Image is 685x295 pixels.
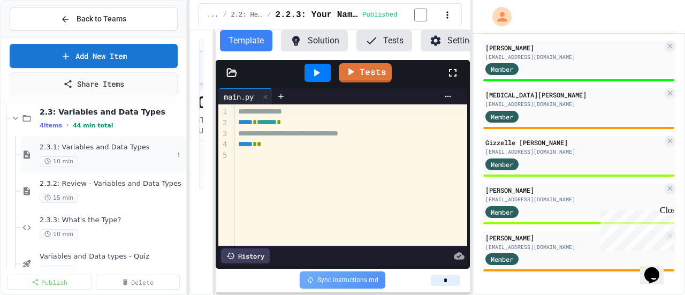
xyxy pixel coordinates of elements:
[485,185,663,195] div: [PERSON_NAME]
[218,91,259,102] div: main.py
[73,122,113,129] span: 44 min total
[218,107,229,117] div: 1
[40,266,74,276] span: 9 min
[66,121,68,130] span: •
[40,156,78,167] span: 10 min
[485,43,663,52] div: [PERSON_NAME]
[481,4,514,29] div: My Account
[491,254,513,264] span: Member
[218,150,229,161] div: 5
[485,148,663,156] div: [EMAIL_ADDRESS][DOMAIN_NAME]
[10,7,178,31] button: Back to Teams
[40,122,62,129] span: 4 items
[362,8,440,21] div: Content is published and visible to students
[40,193,78,203] span: 15 min
[485,90,663,100] div: [MEDICAL_DATA][PERSON_NAME]
[231,11,263,19] span: 2.2: Hello, World!
[300,271,385,289] div: Sync instructions.md
[10,44,178,68] a: Add New Item
[281,30,348,51] button: Solution
[491,160,513,169] span: Member
[267,11,271,19] span: /
[7,275,92,290] a: Publish
[640,252,674,284] iframe: chat widget
[276,9,359,21] span: 2.2.3: Your Name and Favorite Movie
[77,13,126,25] span: Back to Teams
[10,72,178,95] a: Share Items
[173,149,184,160] button: More options
[40,229,78,239] span: 10 min
[221,248,270,263] div: History
[362,11,397,19] span: Published
[491,64,513,74] span: Member
[421,30,487,51] button: Settings
[40,179,184,188] span: 2.3.2: Review - Variables and Data Types
[491,112,513,122] span: Member
[4,4,74,68] div: Chat with us now!Close
[401,9,440,21] input: publish toggle
[485,138,663,147] div: Gizzelle [PERSON_NAME]
[218,118,229,128] div: 2
[207,11,219,19] span: ...
[485,233,663,243] div: [PERSON_NAME]
[218,88,272,104] div: main.py
[40,107,184,117] span: 2.3: Variables and Data Types
[485,243,663,251] div: [EMAIL_ADDRESS][DOMAIN_NAME]
[596,206,674,251] iframe: chat widget
[485,53,663,61] div: [EMAIL_ADDRESS][DOMAIN_NAME]
[220,30,272,51] button: Template
[218,128,229,139] div: 3
[218,139,229,150] div: 4
[491,207,513,217] span: Member
[223,11,226,19] span: /
[40,252,184,261] span: Variables and Data types - Quiz
[339,63,392,82] a: Tests
[40,143,173,152] span: 2.3.1: Variables and Data Types
[40,216,184,225] span: 2.3.3: What's the Type?
[356,30,412,51] button: Tests
[485,195,663,203] div: [EMAIL_ADDRESS][DOMAIN_NAME]
[485,100,663,108] div: [EMAIL_ADDRESS][DOMAIN_NAME]
[96,275,180,290] a: Delete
